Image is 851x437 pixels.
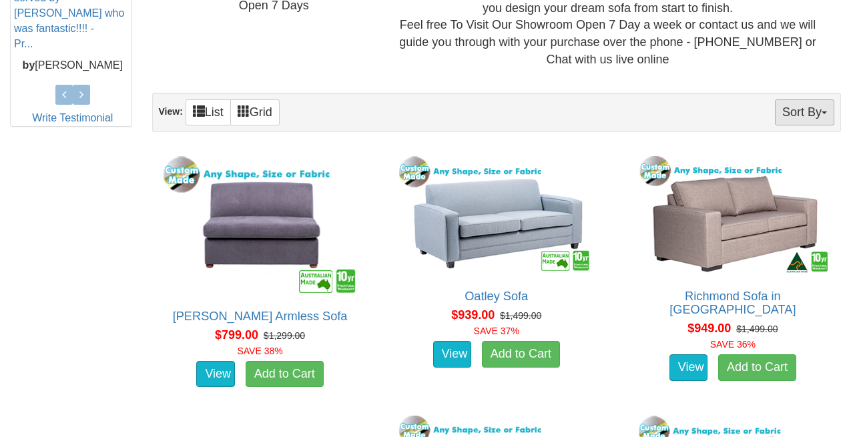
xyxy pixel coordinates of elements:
span: $949.00 [687,322,731,335]
a: View [669,354,708,381]
a: View [433,341,472,368]
a: Write Testimonial [32,112,113,123]
a: Add to Cart [482,341,560,368]
del: $1,499.00 [736,324,778,334]
a: List [186,99,231,125]
a: View [196,361,235,388]
a: Grid [230,99,280,125]
b: by [23,59,35,71]
font: SAVE 38% [237,346,282,356]
p: [PERSON_NAME] [14,58,131,73]
a: Richmond Sofa in [GEOGRAPHIC_DATA] [669,290,796,316]
img: Oatley Sofa [396,153,597,276]
font: SAVE 36% [710,339,756,350]
font: SAVE 37% [474,326,519,336]
img: Cleo Armless Sofa [160,153,361,296]
a: Add to Cart [246,361,324,388]
span: $799.00 [215,328,258,342]
button: Sort By [775,99,834,125]
a: [PERSON_NAME] Armless Sofa [173,310,348,323]
span: $939.00 [451,308,495,322]
img: Richmond Sofa in Fabric [632,153,834,276]
strong: View: [159,106,183,117]
del: $1,499.00 [500,310,541,321]
del: $1,299.00 [264,330,305,341]
a: Add to Cart [718,354,796,381]
a: Oatley Sofa [465,290,528,303]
